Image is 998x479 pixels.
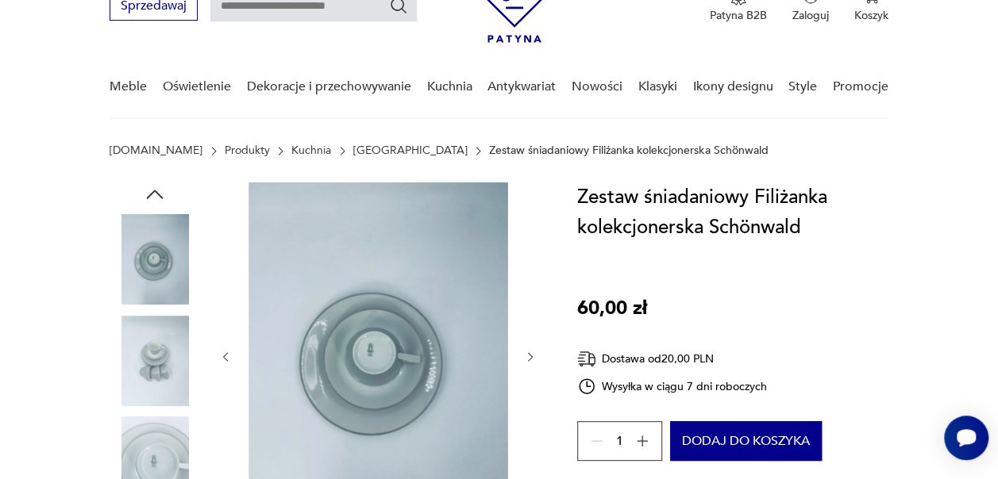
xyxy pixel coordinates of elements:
[110,144,202,157] a: [DOMAIN_NAME]
[577,293,647,324] p: 60,00 zł
[944,416,988,460] iframe: Smartsupp widget button
[577,349,768,369] div: Dostawa od 20,00 PLN
[487,56,556,117] a: Antykwariat
[489,144,768,157] p: Zestaw śniadaniowy Filiżanka kolekcjonerska Schönwald
[792,8,829,23] p: Zaloguj
[225,144,270,157] a: Produkty
[710,8,767,23] p: Patyna B2B
[291,144,331,157] a: Kuchnia
[110,214,200,305] img: Zdjęcie produktu Zestaw śniadaniowy Filiżanka kolekcjonerska Schönwald
[577,349,596,369] img: Ikona dostawy
[616,436,623,446] span: 1
[110,316,200,406] img: Zdjęcie produktu Zestaw śniadaniowy Filiżanka kolekcjonerska Schönwald
[788,56,817,117] a: Style
[692,56,773,117] a: Ikony designu
[426,56,472,117] a: Kuchnia
[110,2,198,13] a: Sprzedawaj
[854,8,888,23] p: Koszyk
[833,56,888,117] a: Promocje
[670,421,822,461] button: Dodaj do koszyka
[163,56,231,117] a: Oświetlenie
[353,144,468,157] a: [GEOGRAPHIC_DATA]
[638,56,677,117] a: Klasyki
[577,182,888,243] h1: Zestaw śniadaniowy Filiżanka kolekcjonerska Schönwald
[572,56,622,117] a: Nowości
[577,377,768,396] div: Wysyłka w ciągu 7 dni roboczych
[110,56,147,117] a: Meble
[247,56,411,117] a: Dekoracje i przechowywanie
